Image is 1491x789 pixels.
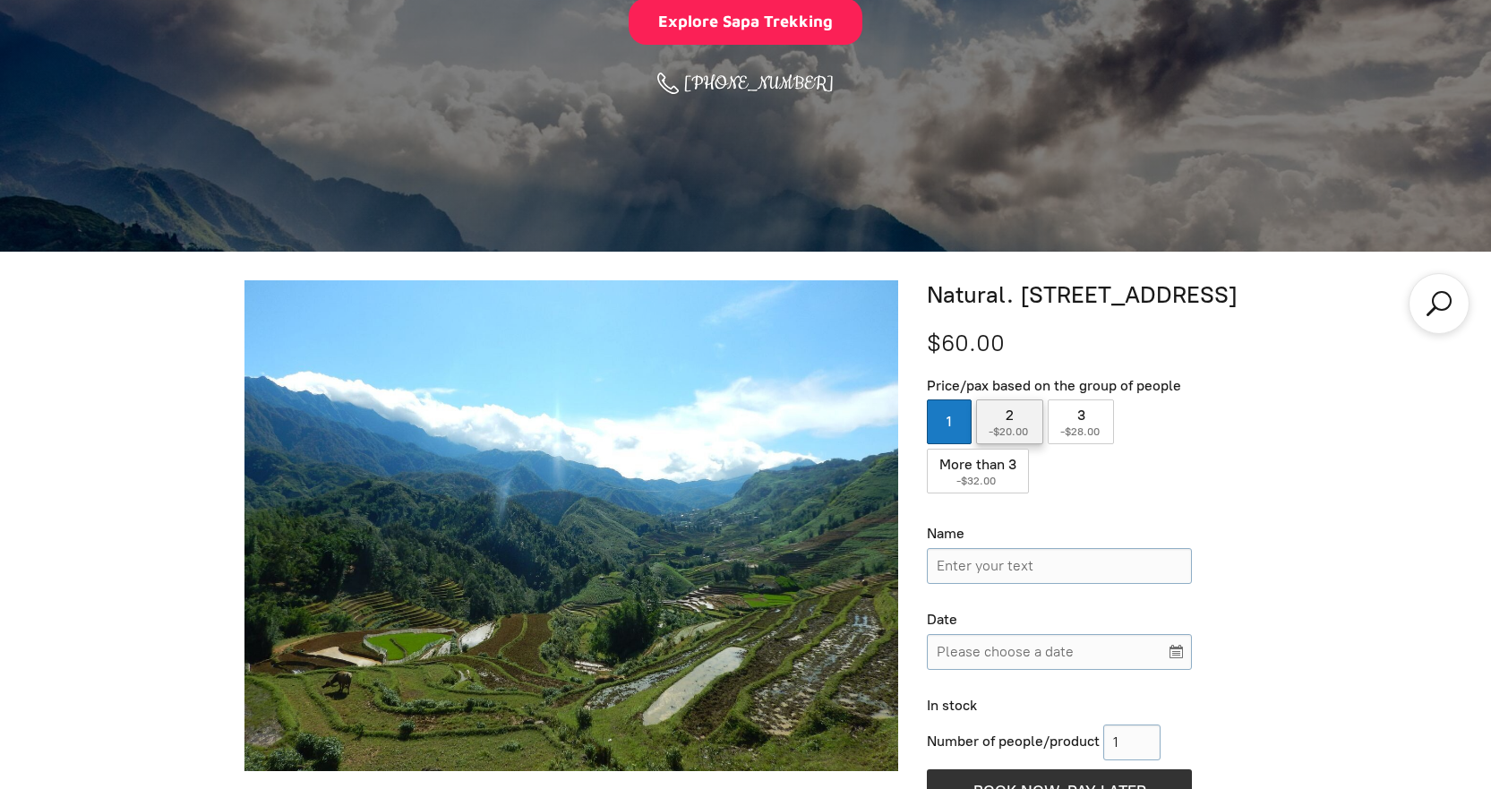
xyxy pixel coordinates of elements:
[1103,725,1161,760] input: 1
[927,449,1029,493] label: More than 3
[927,611,1192,630] div: Date
[927,548,1192,584] input: Name
[976,399,1043,444] label: 2
[956,475,998,487] span: -$32.00
[927,634,1192,670] input: Please choose a date
[989,425,1031,438] span: -$20.00
[1048,399,1115,444] label: 3
[927,280,1247,311] h1: Natural. [STREET_ADDRESS]
[927,733,1100,750] span: Number of people/product
[927,697,977,714] span: In stock
[1060,425,1102,438] span: -$28.00
[927,525,1192,544] div: Name
[927,377,1192,396] div: Price/pax based on the group of people
[927,329,1005,357] span: $60.00
[1423,287,1455,320] a: Search products
[244,280,899,771] img: Natural. 1D Hit The Road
